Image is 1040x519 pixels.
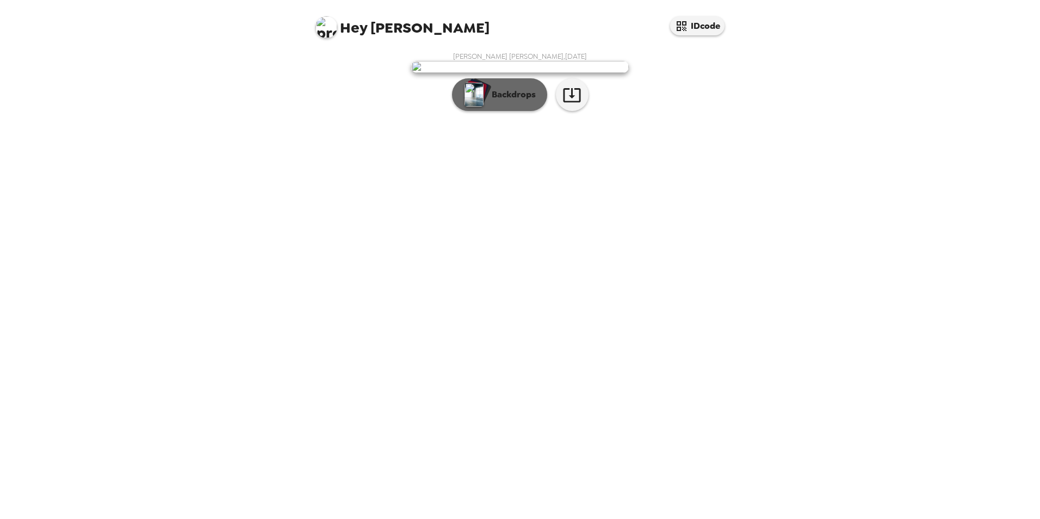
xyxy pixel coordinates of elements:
button: IDcode [670,16,725,35]
p: Backdrops [486,88,536,101]
span: Hey [340,18,367,38]
img: user [411,61,629,73]
img: profile pic [315,16,337,38]
button: Backdrops [452,78,547,111]
span: [PERSON_NAME] [315,11,490,35]
span: [PERSON_NAME] [PERSON_NAME] , [DATE] [453,52,587,61]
